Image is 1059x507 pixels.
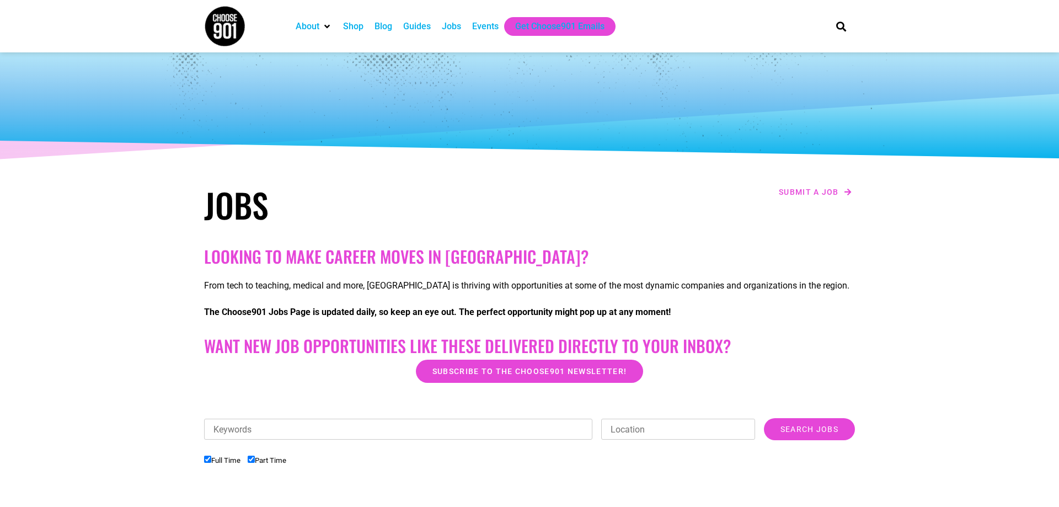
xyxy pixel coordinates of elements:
[290,17,817,36] nav: Main nav
[601,419,755,440] input: Location
[204,419,592,440] input: Keywords
[204,456,211,463] input: Full Time
[204,279,855,292] p: From tech to teaching, medical and more, [GEOGRAPHIC_DATA] is thriving with opportunities at some...
[248,456,255,463] input: Part Time
[204,456,240,465] label: Full Time
[343,20,363,33] a: Shop
[204,247,855,266] h2: Looking to make career moves in [GEOGRAPHIC_DATA]?
[296,20,319,33] a: About
[204,336,855,356] h2: Want New Job Opportunities like these Delivered Directly to your Inbox?
[432,367,627,375] span: Subscribe to the Choose901 newsletter!
[290,17,338,36] div: About
[472,20,499,33] a: Events
[515,20,605,33] a: Get Choose901 Emails
[204,185,524,225] h1: Jobs
[832,17,851,35] div: Search
[775,185,855,199] a: Submit a job
[403,20,431,33] a: Guides
[204,307,671,317] strong: The Choose901 Jobs Page is updated daily, so keep an eye out. The perfect opportunity might pop u...
[416,360,643,383] a: Subscribe to the Choose901 newsletter!
[764,418,855,440] input: Search Jobs
[442,20,461,33] a: Jobs
[248,456,286,465] label: Part Time
[375,20,392,33] a: Blog
[779,188,839,196] span: Submit a job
